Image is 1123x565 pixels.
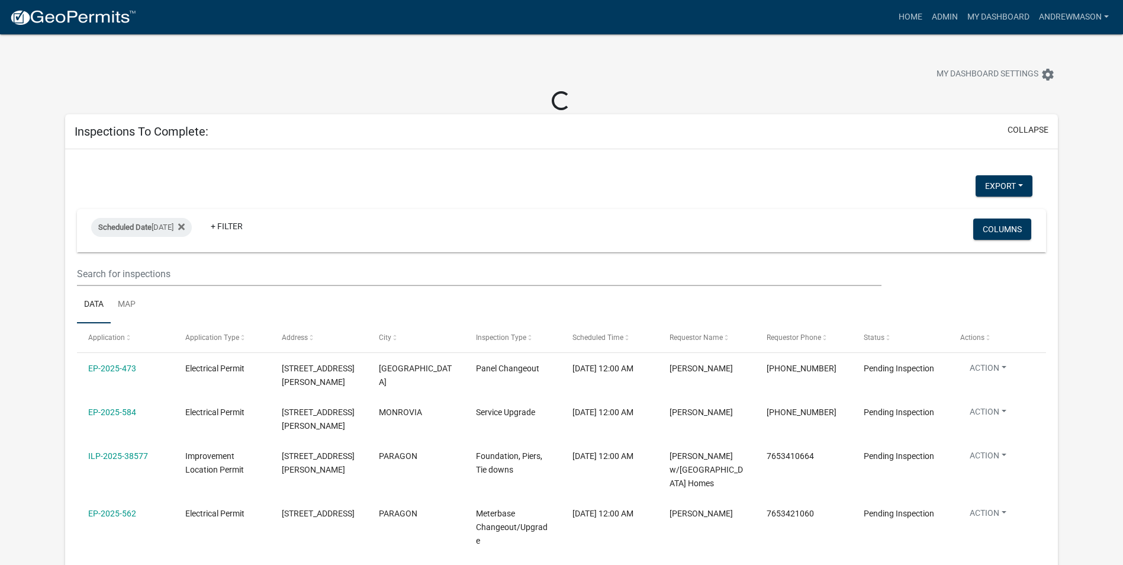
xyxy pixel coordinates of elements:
[767,407,836,417] span: 317-538-9551
[476,333,526,342] span: Inspection Type
[561,323,658,352] datatable-header-cell: Scheduled Time
[894,6,927,28] a: Home
[960,406,1016,423] button: Action
[670,364,733,373] span: Katie Wyatt
[185,407,244,417] span: Electrical Permit
[282,509,355,518] span: 2510 N LETTERMAN RD
[976,175,1032,197] button: Export
[91,218,192,237] div: [DATE]
[77,323,174,352] datatable-header-cell: Application
[670,509,733,518] span: RONAL GUY
[98,223,152,232] span: Scheduled Date
[201,216,252,237] a: + Filter
[960,333,984,342] span: Actions
[670,407,733,417] span: David R Zimmer
[572,451,633,461] span: 09/11/2025, 12:00 AM
[379,509,417,518] span: PARAGON
[88,333,125,342] span: Application
[572,333,623,342] span: Scheduled Time
[767,451,814,461] span: 7653410664
[949,323,1046,352] datatable-header-cell: Actions
[111,286,143,324] a: Map
[864,509,934,518] span: Pending Inspection
[864,407,934,417] span: Pending Inspection
[77,262,881,286] input: Search for inspections
[88,364,136,373] a: EP-2025-473
[973,219,1031,240] button: Columns
[572,509,633,518] span: 09/11/2025, 12:00 AM
[476,407,535,417] span: Service Upgrade
[670,451,743,488] span: Brent w/Clear Creek Homes
[572,407,633,417] span: 09/11/2025, 12:00 AM
[670,333,723,342] span: Requestor Name
[282,333,308,342] span: Address
[927,6,963,28] a: Admin
[658,323,755,352] datatable-header-cell: Requestor Name
[852,323,949,352] datatable-header-cell: Status
[185,364,244,373] span: Electrical Permit
[767,364,836,373] span: 317-727-2326
[960,450,1016,467] button: Action
[864,333,884,342] span: Status
[75,124,208,139] h5: Inspections To Complete:
[572,364,633,373] span: 09/11/2025, 12:00 AM
[379,407,422,417] span: MONROVIA
[282,451,355,474] span: 665 S DENNY HILL RD
[960,507,1016,524] button: Action
[476,451,542,474] span: Foundation, Piers, Tie downs
[379,364,452,387] span: MOORESVILLE
[185,333,239,342] span: Application Type
[755,323,852,352] datatable-header-cell: Requestor Phone
[864,364,934,373] span: Pending Inspection
[271,323,368,352] datatable-header-cell: Address
[88,509,136,518] a: EP-2025-562
[1041,68,1055,82] i: settings
[1008,124,1048,136] button: collapse
[960,362,1016,379] button: Action
[937,68,1038,82] span: My Dashboard Settings
[864,451,934,461] span: Pending Inspection
[88,407,136,417] a: EP-2025-584
[476,509,548,545] span: Meterbase Changeout/Upgrade
[282,364,355,387] span: 2340 E CROSBY RD
[185,509,244,518] span: Electrical Permit
[465,323,562,352] datatable-header-cell: Inspection Type
[379,333,391,342] span: City
[368,323,465,352] datatable-header-cell: City
[174,323,271,352] datatable-header-cell: Application Type
[282,407,355,431] span: 7159 N KIVETT RD
[927,63,1064,86] button: My Dashboard Settingssettings
[767,333,821,342] span: Requestor Phone
[88,451,148,461] a: ILP-2025-38577
[379,451,417,461] span: PARAGON
[963,6,1034,28] a: My Dashboard
[185,451,244,474] span: Improvement Location Permit
[1034,6,1114,28] a: AndrewMason
[77,286,111,324] a: Data
[767,509,814,518] span: 7653421060
[476,364,539,373] span: Panel Changeout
